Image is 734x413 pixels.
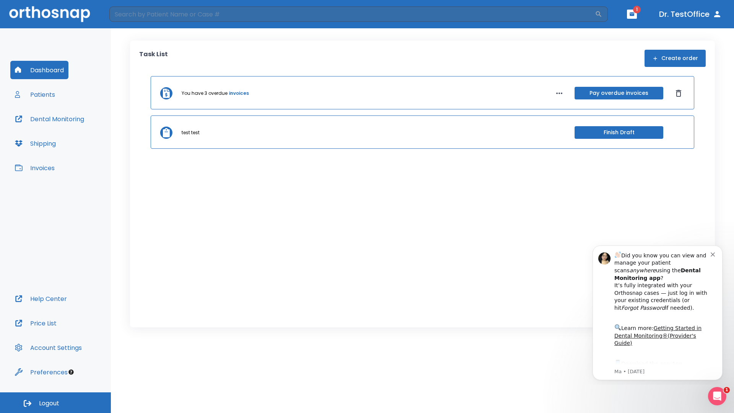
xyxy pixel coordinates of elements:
[139,50,168,67] p: Task List
[182,129,200,136] p: test test
[33,130,130,137] p: Message from Ma, sent 6w ago
[645,50,706,67] button: Create order
[581,239,734,385] iframe: Intercom notifications message
[10,134,60,153] button: Shipping
[10,85,60,104] button: Patients
[130,12,136,18] button: Dismiss notification
[672,87,685,99] button: Dismiss
[10,159,59,177] button: Invoices
[724,387,730,393] span: 1
[109,7,595,22] input: Search by Patient Name or Case #
[10,338,86,357] button: Account Settings
[575,87,663,99] button: Pay overdue invoices
[633,6,641,13] span: 1
[68,369,75,376] div: Tooltip anchor
[39,399,59,408] span: Logout
[656,7,725,21] button: Dr. TestOffice
[10,314,61,332] button: Price List
[9,6,90,22] img: Orthosnap
[33,122,101,136] a: App Store
[575,126,663,139] button: Finish Draft
[33,120,130,159] div: Download the app: | ​ Let us know if you need help getting started!
[10,110,89,128] button: Dental Monitoring
[708,387,726,405] iframe: Intercom live chat
[10,363,72,381] button: Preferences
[10,289,71,308] button: Help Center
[10,61,68,79] button: Dashboard
[182,90,227,97] p: You have 3 overdue
[229,90,249,97] a: invoices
